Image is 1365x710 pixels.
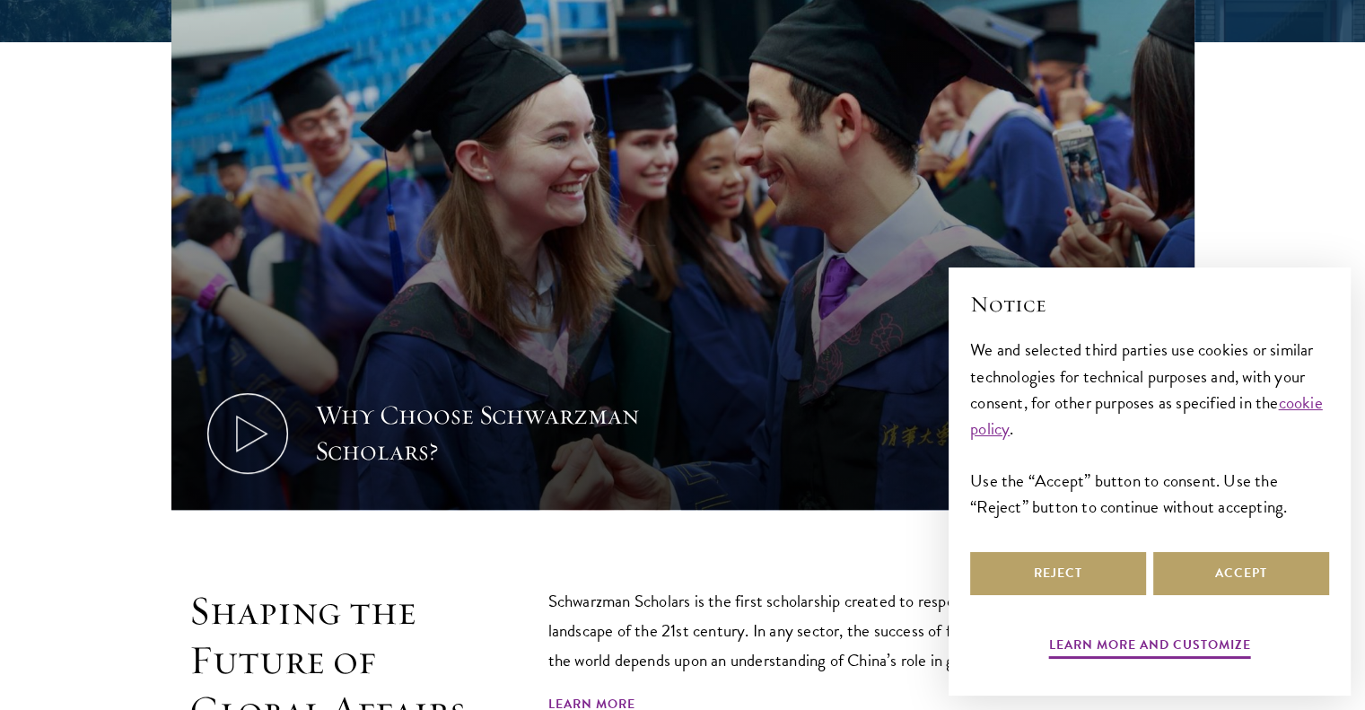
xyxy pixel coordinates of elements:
[1153,552,1329,595] button: Accept
[970,337,1329,519] div: We and selected third parties use cookies or similar technologies for technical purposes and, wit...
[1049,634,1251,662] button: Learn more and customize
[315,398,647,469] div: Why Choose Schwarzman Scholars?
[970,552,1146,595] button: Reject
[548,586,1114,675] p: Schwarzman Scholars is the first scholarship created to respond to the geopolitical landscape of ...
[970,289,1329,320] h2: Notice
[970,390,1323,442] a: cookie policy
